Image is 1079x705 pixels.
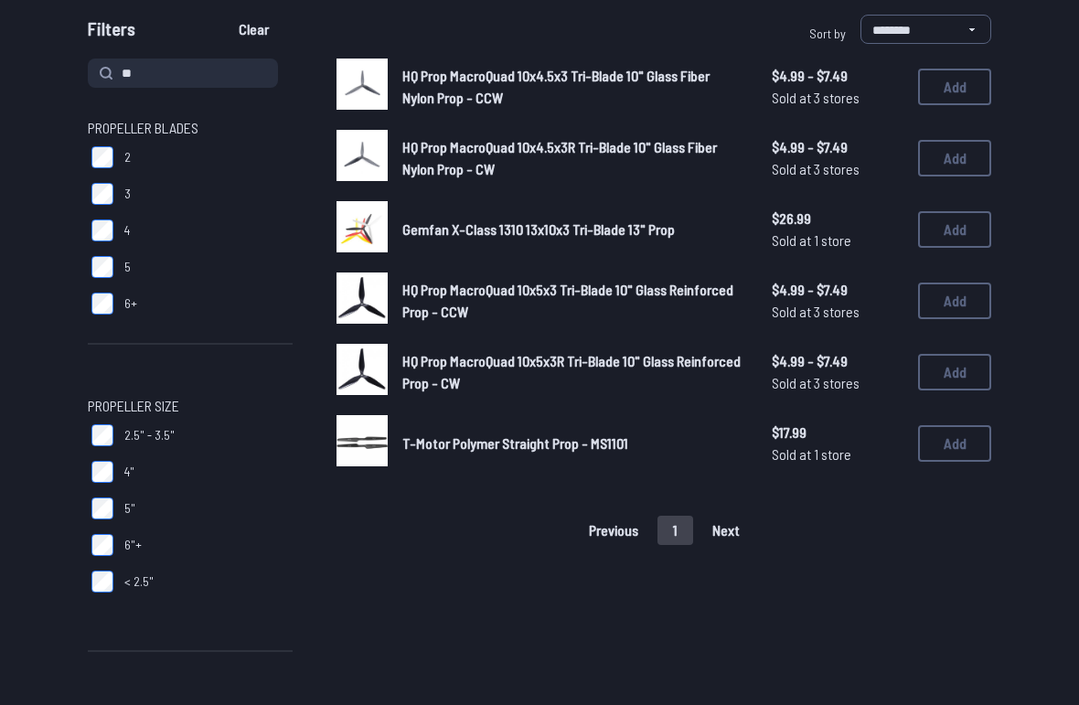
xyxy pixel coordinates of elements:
img: image [337,201,388,252]
button: Add [918,425,991,462]
input: 4" [91,461,113,483]
input: 3 [91,183,113,205]
span: 5 [124,258,131,276]
a: T-Motor Polymer Straight Prop - MS1101 [402,433,742,454]
button: Add [918,354,991,390]
a: image [337,59,388,115]
span: 4 [124,221,130,240]
span: Sold at 1 store [772,443,903,465]
span: Gemfan X-Class 1310 13x10x3 Tri-Blade 13" Prop [402,220,675,238]
a: image [337,130,388,187]
button: Add [918,140,991,176]
input: 2.5" - 3.5" [91,424,113,446]
span: 6+ [124,294,137,313]
span: 2.5" - 3.5" [124,426,175,444]
input: 4 [91,219,113,241]
span: 5" [124,499,135,518]
span: Sold at 1 store [772,230,903,251]
a: image [337,415,388,472]
span: 4" [124,463,134,481]
a: HQ Prop MacroQuad 10x5x3 Tri-Blade 10" Glass Reinforced Prop - CCW [402,279,742,323]
a: image [337,272,388,329]
span: Sold at 3 stores [772,87,903,109]
input: 5 [91,256,113,278]
span: 3 [124,185,131,203]
input: < 2.5" [91,571,113,593]
select: Sort by [860,15,991,44]
span: $17.99 [772,422,903,443]
span: $4.99 - $7.49 [772,279,903,301]
span: Propeller Blades [88,117,198,139]
input: 5" [91,497,113,519]
img: image [337,59,388,110]
span: $4.99 - $7.49 [772,136,903,158]
button: Add [918,69,991,105]
a: HQ Prop MacroQuad 10x4.5x3R Tri-Blade 10" Glass Fiber Nylon Prop - CW [402,136,742,180]
span: T-Motor Polymer Straight Prop - MS1101 [402,434,628,452]
img: image [337,344,388,395]
span: Sold at 3 stores [772,372,903,394]
span: HQ Prop MacroQuad 10x5x3 Tri-Blade 10" Glass Reinforced Prop - CCW [402,281,733,320]
span: Sort by [809,26,846,41]
img: image [337,415,388,466]
input: 6"+ [91,534,113,556]
a: HQ Prop MacroQuad 10x5x3R Tri-Blade 10" Glass Reinforced Prop - CW [402,350,742,394]
a: image [337,344,388,401]
span: HQ Prop MacroQuad 10x4.5x3R Tri-Blade 10" Glass Fiber Nylon Prop - CW [402,138,717,177]
span: Propeller Size [88,395,179,417]
img: image [337,130,388,181]
span: $4.99 - $7.49 [772,350,903,372]
span: 2 [124,148,131,166]
span: $26.99 [772,208,903,230]
span: HQ Prop MacroQuad 10x5x3R Tri-Blade 10" Glass Reinforced Prop - CW [402,352,741,391]
span: HQ Prop MacroQuad 10x4.5x3 Tri-Blade 10" Glass Fiber Nylon Prop - CCW [402,67,710,106]
button: 1 [657,516,693,545]
button: Clear [223,15,284,44]
span: Sold at 3 stores [772,301,903,323]
span: Filters [88,15,135,51]
span: 6"+ [124,536,142,554]
input: 6+ [91,293,113,315]
input: 2 [91,146,113,168]
img: image [337,272,388,324]
span: < 2.5" [124,572,154,591]
a: HQ Prop MacroQuad 10x4.5x3 Tri-Blade 10" Glass Fiber Nylon Prop - CCW [402,65,742,109]
a: Gemfan X-Class 1310 13x10x3 Tri-Blade 13" Prop [402,219,742,240]
span: $4.99 - $7.49 [772,65,903,87]
button: Add [918,211,991,248]
span: Sold at 3 stores [772,158,903,180]
a: image [337,201,388,258]
button: Add [918,283,991,319]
